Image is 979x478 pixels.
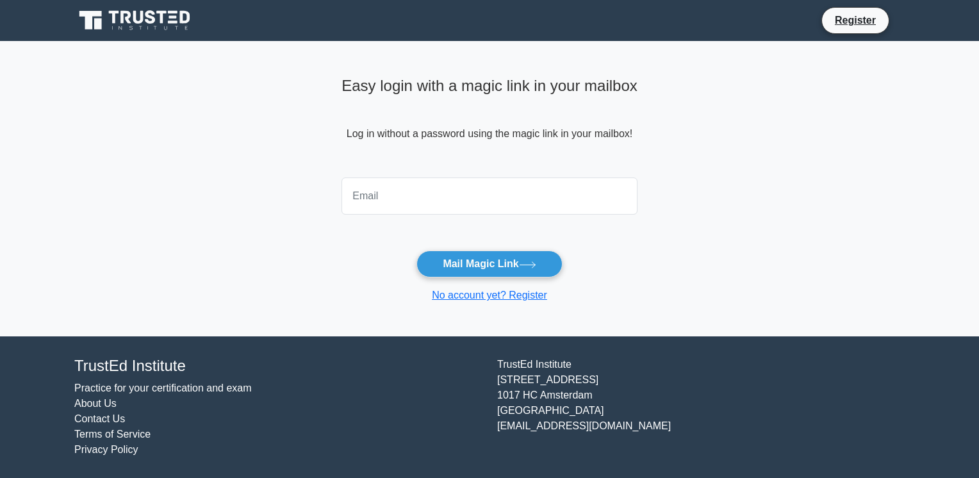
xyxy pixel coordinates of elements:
[74,429,151,440] a: Terms of Service
[489,357,912,457] div: TrustEd Institute [STREET_ADDRESS] 1017 HC Amsterdam [GEOGRAPHIC_DATA] [EMAIL_ADDRESS][DOMAIN_NAME]
[74,357,482,375] h4: TrustEd Institute
[74,383,252,393] a: Practice for your certification and exam
[74,413,125,424] a: Contact Us
[341,77,638,95] h4: Easy login with a magic link in your mailbox
[74,444,138,455] a: Privacy Policy
[74,398,117,409] a: About Us
[827,12,884,28] a: Register
[341,177,638,215] input: Email
[432,290,547,301] a: No account yet? Register
[416,251,562,277] button: Mail Magic Link
[341,72,638,172] div: Log in without a password using the magic link in your mailbox!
